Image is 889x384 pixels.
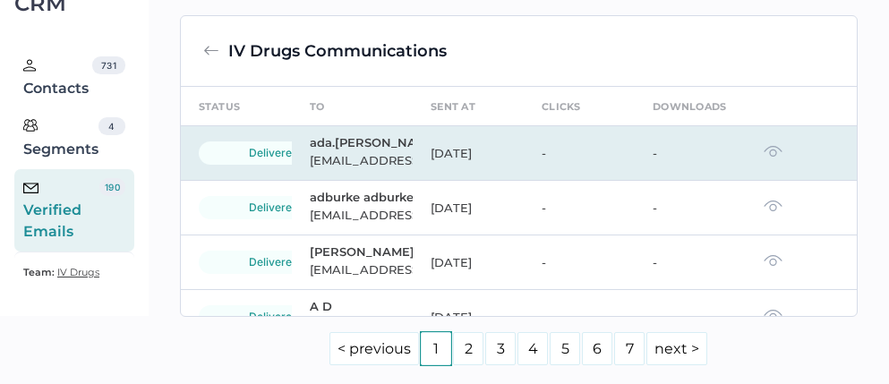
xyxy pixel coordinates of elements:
[413,290,524,345] td: [DATE]
[764,200,782,212] img: eye-dark-gray.f4908118.svg
[23,183,38,193] img: email-icon-black.c777dcea.svg
[421,332,451,365] a: Page 1 is your current page
[99,178,124,196] div: 190
[413,235,524,290] td: [DATE]
[199,141,349,165] div: delivered
[646,332,707,365] a: Next page
[614,332,645,365] a: Page 7
[180,331,859,366] ul: Pagination
[431,97,475,116] div: sent at
[764,309,782,321] img: eye-dark-gray.f4908118.svg
[485,332,516,365] a: Page 3
[310,135,410,149] div: ada.[PERSON_NAME].[PERSON_NAME]
[23,117,98,160] div: Segments
[329,332,419,365] a: Previous page
[310,190,410,204] div: adburke adburke
[23,59,36,72] img: person.20a629c4.svg
[635,181,746,235] td: -
[310,204,410,226] div: [EMAIL_ADDRESS][DOMAIN_NAME]
[453,332,483,365] a: Page 2
[98,117,125,135] div: 4
[413,181,524,235] td: [DATE]
[199,97,241,116] div: status
[764,254,782,267] img: eye-dark-gray.f4908118.svg
[764,145,782,158] img: eye-dark-gray.f4908118.svg
[524,235,635,290] td: -
[203,43,219,59] img: back-arrow-grey.72011ae3.svg
[635,126,746,181] td: -
[524,126,635,181] td: -
[228,38,447,64] div: IV Drugs Communications
[635,235,746,290] td: -
[542,97,581,116] div: clicks
[517,332,548,365] a: Page 4
[57,266,99,278] span: IV Drugs
[23,118,38,132] img: segments.b9481e3d.svg
[524,290,635,345] td: -
[310,97,325,116] div: to
[413,126,524,181] td: [DATE]
[550,332,580,365] a: Page 5
[524,181,635,235] td: -
[92,56,124,74] div: 731
[199,196,349,219] div: delivered
[310,259,410,280] div: [EMAIL_ADDRESS][DOMAIN_NAME]
[310,313,410,335] div: [EMAIL_ADDRESS][DOMAIN_NAME]
[23,56,92,99] div: Contacts
[653,97,727,116] div: downloads
[199,305,349,329] div: delivered
[582,332,612,365] a: Page 6
[23,261,99,283] a: Team: IV Drugs
[635,290,746,345] td: -
[310,149,410,171] div: [EMAIL_ADDRESS][PERSON_NAME][DOMAIN_NAME]
[23,178,99,243] div: Verified Emails
[199,251,349,274] div: delivered
[310,244,410,259] div: [PERSON_NAME]
[310,299,410,313] div: A D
